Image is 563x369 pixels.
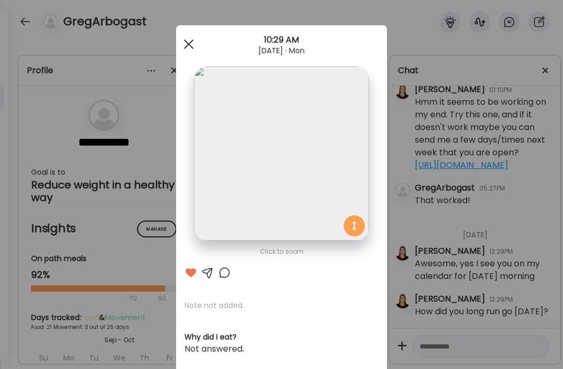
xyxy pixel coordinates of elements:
[176,34,387,46] div: 10:29 AM
[176,46,387,55] div: [DATE] · Mon
[185,332,378,343] h3: Why did I eat?
[185,300,378,311] p: Note not added.
[194,66,368,241] img: images%2FrPs5FQsY32Ov4Ux8BsuEeNS98Wg1%2F8qjEI7VL2F0NsJhbJLFz%2F1lTJW24sJZoD53Nxiof4_1080
[185,343,378,355] div: Not answered.
[185,245,378,258] div: Click to zoom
